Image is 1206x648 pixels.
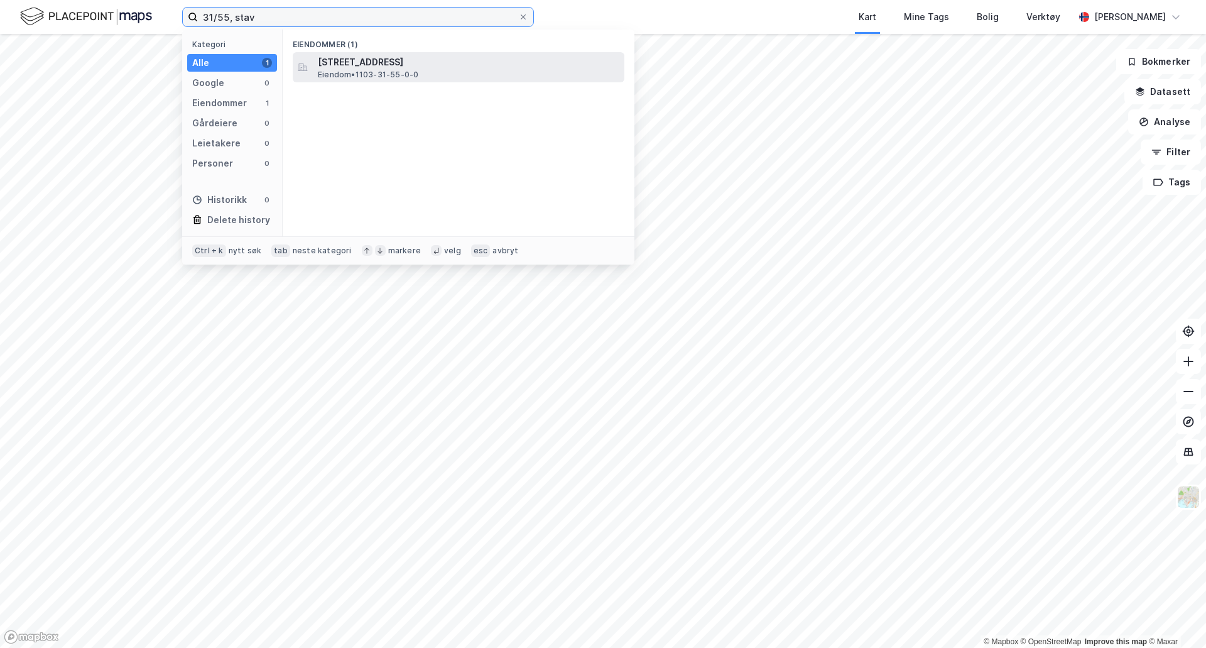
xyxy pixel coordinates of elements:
[1021,637,1082,646] a: OpenStreetMap
[1176,485,1200,509] img: Z
[388,246,421,256] div: markere
[318,55,619,70] span: [STREET_ADDRESS]
[293,246,352,256] div: neste kategori
[984,637,1018,646] a: Mapbox
[262,195,272,205] div: 0
[262,158,272,168] div: 0
[207,212,270,228] div: Delete history
[1143,170,1201,195] button: Tags
[192,75,224,91] div: Google
[20,6,152,28] img: logo.f888ab2527a4732fd821a326f86c7f29.svg
[4,630,59,644] a: Mapbox homepage
[444,246,461,256] div: velg
[271,244,290,257] div: tab
[904,9,949,25] div: Mine Tags
[192,116,237,131] div: Gårdeiere
[192,96,247,111] div: Eiendommer
[192,40,277,49] div: Kategori
[262,138,272,148] div: 0
[262,78,272,88] div: 0
[1026,9,1060,25] div: Verktøy
[471,244,491,257] div: esc
[262,98,272,108] div: 1
[229,246,262,256] div: nytt søk
[1085,637,1147,646] a: Improve this map
[1094,9,1166,25] div: [PERSON_NAME]
[198,8,518,26] input: Søk på adresse, matrikkel, gårdeiere, leietakere eller personer
[1143,588,1206,648] div: Kontrollprogram for chat
[192,55,209,70] div: Alle
[192,192,247,207] div: Historikk
[492,246,518,256] div: avbryt
[192,136,241,151] div: Leietakere
[1124,79,1201,104] button: Datasett
[262,118,272,128] div: 0
[1143,588,1206,648] iframe: Chat Widget
[283,30,634,52] div: Eiendommer (1)
[192,244,226,257] div: Ctrl + k
[977,9,999,25] div: Bolig
[262,58,272,68] div: 1
[1141,140,1201,165] button: Filter
[192,156,233,171] div: Personer
[318,70,418,80] span: Eiendom • 1103-31-55-0-0
[859,9,876,25] div: Kart
[1116,49,1201,74] button: Bokmerker
[1128,109,1201,135] button: Analyse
